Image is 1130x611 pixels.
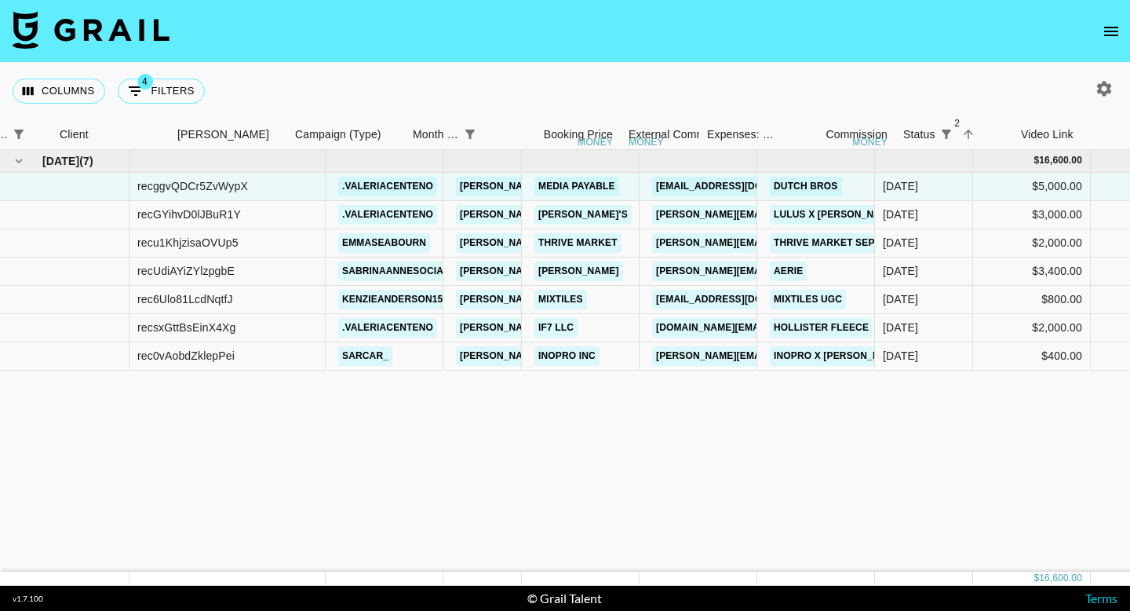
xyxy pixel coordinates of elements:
[699,119,778,150] div: Expenses: Remove Commission?
[413,119,459,150] div: Month Due
[652,233,989,253] a: [PERSON_NAME][EMAIL_ADDRESS][PERSON_NAME][DOMAIN_NAME]
[1033,154,1039,167] div: $
[652,346,908,366] a: [PERSON_NAME][EMAIL_ADDRESS][DOMAIN_NAME]
[826,119,888,150] div: Commission
[903,119,935,150] div: Status
[1039,154,1082,167] div: 16,600.00
[770,346,991,366] a: Inopro x [PERSON_NAME] [PERSON_NAME]
[652,262,989,281] a: [PERSON_NAME][EMAIL_ADDRESS][PERSON_NAME][DOMAIN_NAME]
[137,348,235,364] div: rec0vAobdZklepPei
[338,346,392,366] a: sarcar_
[883,263,918,279] div: Sep '25
[338,318,437,338] a: .valeriacenteno
[338,233,430,253] a: emmaseabourn
[459,123,481,145] button: Show filters
[137,178,248,194] div: recggvQDCr5ZvWypX
[935,123,957,145] div: 2 active filters
[456,290,712,309] a: [PERSON_NAME][EMAIL_ADDRESS][DOMAIN_NAME]
[707,119,775,150] div: Expenses: Remove Commission?
[770,318,873,338] a: Hollister Fleece
[652,177,828,196] a: [EMAIL_ADDRESS][DOMAIN_NAME]
[177,119,269,150] div: [PERSON_NAME]
[629,137,664,147] div: money
[534,233,621,253] a: Thrive Market
[770,233,884,253] a: Thrive Market Sept
[118,79,205,104] button: Show filters
[456,346,712,366] a: [PERSON_NAME][EMAIL_ADDRESS][DOMAIN_NAME]
[883,207,918,222] div: Sep '25
[534,177,619,196] a: Media Payable
[883,178,918,194] div: Sep '25
[137,291,233,307] div: rec6Ulo81LcdNqtfJ
[338,205,437,225] a: .valeriacenteno
[8,123,30,145] button: Show filters
[883,348,918,364] div: Sep '25
[456,318,712,338] a: [PERSON_NAME][EMAIL_ADDRESS][DOMAIN_NAME]
[544,119,613,150] div: Booking Price
[652,318,906,338] a: [DOMAIN_NAME][EMAIL_ADDRESS][DOMAIN_NAME]
[13,79,105,104] button: Select columns
[973,229,1091,258] div: $2,000.00
[527,591,602,606] div: © Grail Talent
[1033,572,1039,585] div: $
[950,115,965,131] span: 2
[534,290,587,309] a: Mixtiles
[405,119,503,150] div: Month Due
[957,123,979,145] button: Sort
[338,177,437,196] a: .valeriacenteno
[770,290,846,309] a: Mixtiles UGC
[1021,119,1073,150] div: Video Link
[1095,16,1127,47] button: open drawer
[652,290,828,309] a: [EMAIL_ADDRESS][DOMAIN_NAME]
[973,286,1091,314] div: $800.00
[883,320,918,335] div: Sep '25
[52,119,169,150] div: Client
[973,173,1091,201] div: $5,000.00
[137,74,153,90] span: 4
[60,119,89,150] div: Client
[459,123,481,145] div: 1 active filter
[456,262,712,281] a: [PERSON_NAME][EMAIL_ADDRESS][DOMAIN_NAME]
[30,123,52,145] button: Sort
[1085,591,1117,606] a: Terms
[1039,572,1082,585] div: 16,600.00
[534,346,600,366] a: Inopro Inc
[338,290,447,309] a: kenzieanderson15
[652,205,989,225] a: [PERSON_NAME][EMAIL_ADDRESS][PERSON_NAME][DOMAIN_NAME]
[169,119,287,150] div: Booker
[295,119,381,150] div: Campaign (Type)
[534,205,632,225] a: [PERSON_NAME]'s
[973,201,1091,229] div: $3,000.00
[8,123,30,145] div: 1 active filter
[456,233,712,253] a: [PERSON_NAME][EMAIL_ADDRESS][DOMAIN_NAME]
[481,123,503,145] button: Sort
[852,137,888,147] div: money
[456,205,712,225] a: [PERSON_NAME][EMAIL_ADDRESS][DOMAIN_NAME]
[534,262,623,281] a: [PERSON_NAME]
[973,342,1091,371] div: $400.00
[973,258,1091,286] div: $3,400.00
[895,119,1013,150] div: Status
[770,177,842,196] a: Dutch Bros
[770,262,807,281] a: Aerie
[883,235,918,251] div: Sep '25
[79,153,93,169] span: ( 7 )
[137,263,235,279] div: recUdiAYiZYlzpgbE
[883,291,918,307] div: Sep '25
[629,119,734,150] div: External Commission
[338,262,460,281] a: sabrinaannesocials
[534,318,578,338] a: IF7 LLC
[456,177,712,196] a: [PERSON_NAME][EMAIL_ADDRESS][DOMAIN_NAME]
[13,594,43,604] div: v 1.7.100
[935,123,957,145] button: Show filters
[137,207,241,222] div: recGYihvD0lJBuR1Y
[578,137,613,147] div: money
[13,11,169,49] img: Grail Talent
[770,205,1015,225] a: Lulus x [PERSON_NAME] 2 TikToks per month
[42,153,79,169] span: [DATE]
[287,119,405,150] div: Campaign (Type)
[137,235,239,251] div: recu1KhjzisaOVUp5
[8,150,30,172] button: hide children
[973,314,1091,342] div: $2,000.00
[137,320,236,335] div: recsxGttBsEinX4Xg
